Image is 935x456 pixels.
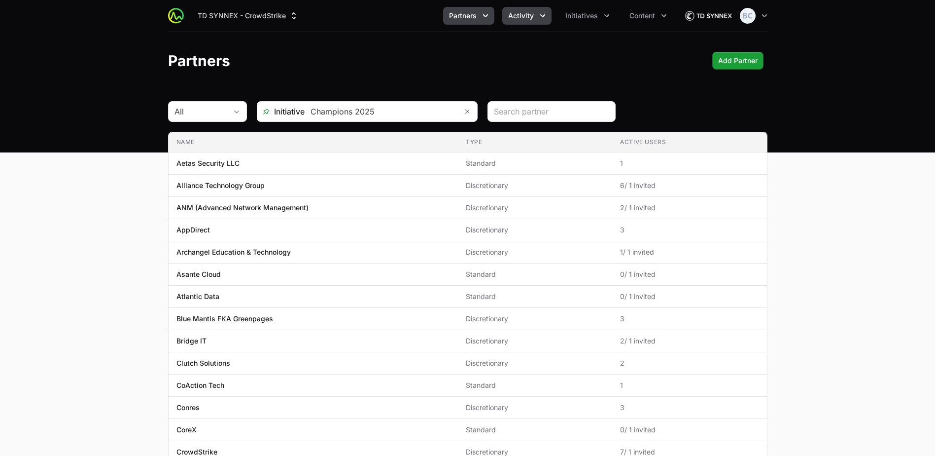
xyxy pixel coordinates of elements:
[168,8,184,24] img: ActivitySource
[176,269,221,279] p: Asante Cloud
[176,403,200,413] p: Conres
[457,102,477,121] button: Remove
[466,247,604,257] span: Discretionary
[620,425,759,435] span: 0 / 1 invited
[685,6,732,26] img: TD SYNNEX
[559,7,616,25] div: Initiatives menu
[620,380,759,390] span: 1
[620,314,759,324] span: 3
[620,269,759,279] span: 0 / 1 invited
[176,158,240,168] p: Aetas Security LLC
[565,11,598,21] span: Initiatives
[192,7,305,25] button: TD SYNNEX - CrowdStrike
[712,52,763,70] div: Primary actions
[620,358,759,368] span: 2
[176,292,219,302] p: Atlantic Data
[712,52,763,70] button: Add Partner
[176,425,197,435] p: CoreX
[176,181,265,190] p: Alliance Technology Group
[176,225,210,235] p: AppDirect
[620,181,759,190] span: 6 / 1 invited
[466,269,604,279] span: Standard
[466,403,604,413] span: Discretionary
[623,7,673,25] div: Content menu
[169,132,458,152] th: Name
[620,247,759,257] span: 1 / 1 invited
[620,336,759,346] span: 2 / 1 invited
[176,203,309,213] p: ANM (Advanced Network Management)
[502,7,552,25] div: Activity menu
[466,358,604,368] span: Discretionary
[176,336,207,346] p: Bridge IT
[559,7,616,25] button: Initiatives
[192,7,305,25] div: Supplier switch menu
[620,292,759,302] span: 0 / 1 invited
[466,203,604,213] span: Discretionary
[449,11,477,21] span: Partners
[629,11,655,21] span: Content
[176,358,230,368] p: Clutch Solutions
[466,181,604,190] span: Discretionary
[443,7,494,25] button: Partners
[718,55,758,67] span: Add Partner
[620,158,759,168] span: 1
[612,132,766,152] th: Active Users
[458,132,612,152] th: Type
[623,7,673,25] button: Content
[184,7,673,25] div: Main navigation
[466,158,604,168] span: Standard
[257,106,305,117] span: Initiative
[620,225,759,235] span: 3
[305,102,457,121] input: Search initiatives
[620,203,759,213] span: 2 / 1 invited
[466,425,604,435] span: Standard
[466,380,604,390] span: Standard
[466,292,604,302] span: Standard
[466,336,604,346] span: Discretionary
[620,403,759,413] span: 3
[176,314,273,324] p: Blue Mantis FKA Greenpages
[443,7,494,25] div: Partners menu
[176,380,224,390] p: CoAction Tech
[466,314,604,324] span: Discretionary
[168,52,230,70] h1: Partners
[466,225,604,235] span: Discretionary
[508,11,534,21] span: Activity
[502,7,552,25] button: Activity
[494,106,609,117] input: Search partner
[174,106,227,117] div: All
[169,102,246,121] button: All
[176,247,291,257] p: Archangel Education & Technology
[740,8,756,24] img: Bethany Crossley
